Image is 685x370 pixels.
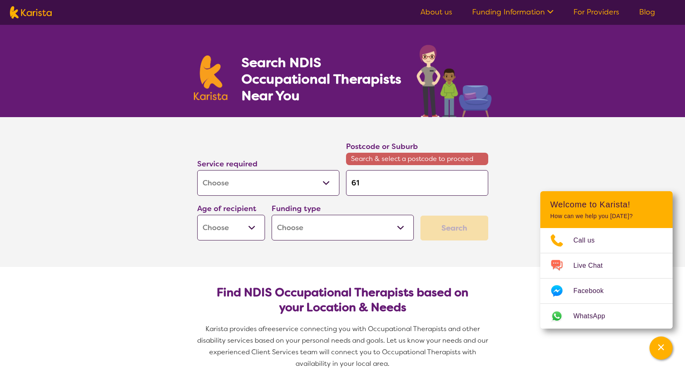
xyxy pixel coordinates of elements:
span: free [263,324,276,333]
p: How can we help you [DATE]? [550,213,663,220]
img: Karista logo [10,6,52,19]
span: Facebook [573,285,613,297]
a: For Providers [573,7,619,17]
label: Funding type [272,204,321,214]
input: Type [346,170,488,196]
a: About us [420,7,452,17]
span: Karista provides a [205,324,263,333]
h2: Find NDIS Occupational Therapists based on your Location & Needs [204,285,482,315]
label: Service required [197,159,258,169]
label: Age of recipient [197,204,256,214]
img: occupational-therapy [417,45,492,117]
a: Blog [639,7,655,17]
h2: Welcome to Karista! [550,199,663,209]
span: WhatsApp [573,310,615,322]
label: Postcode or Suburb [346,142,418,151]
h1: Search NDIS Occupational Therapists Near You [241,54,402,104]
a: Web link opens in a new tab. [540,304,673,329]
button: Channel Menu [649,336,673,360]
img: Karista logo [194,55,228,100]
span: service connecting you with Occupational Therapists and other disability services based on your p... [197,324,490,368]
a: Funding Information [472,7,554,17]
span: Search & select a postcode to proceed [346,153,488,165]
span: Live Chat [573,259,613,272]
span: Call us [573,234,605,247]
ul: Choose channel [540,228,673,329]
div: Channel Menu [540,191,673,329]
